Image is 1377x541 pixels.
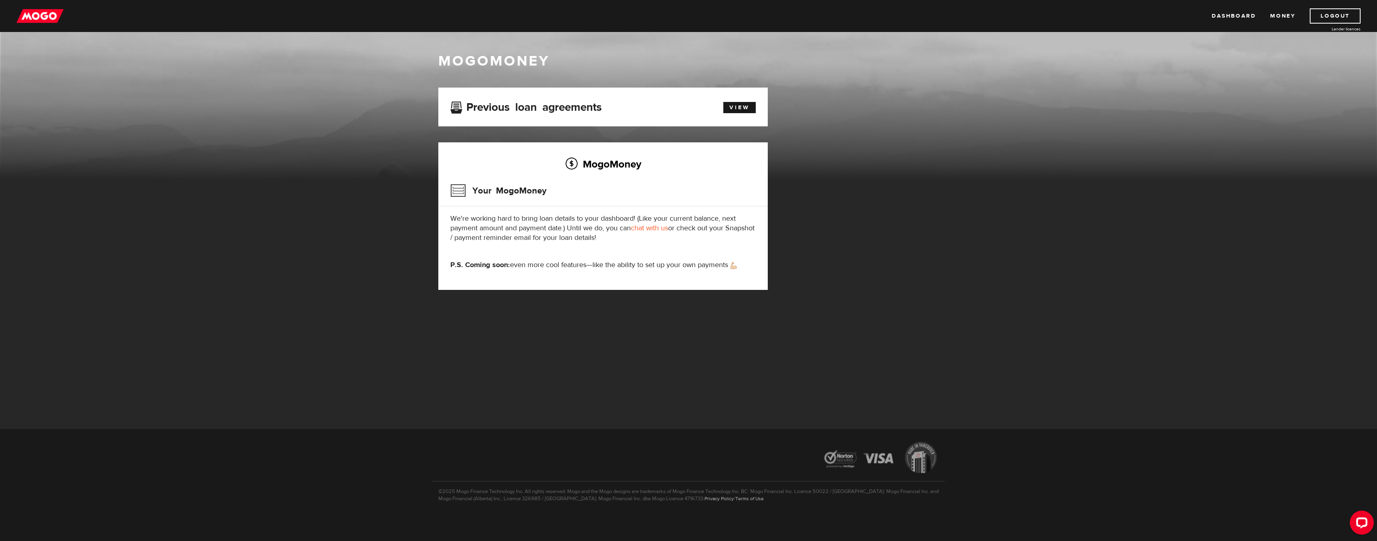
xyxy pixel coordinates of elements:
img: legal-icons-92a2ffecb4d32d839781d1b4e4802d7b.png [817,436,945,481]
a: Logout [1310,8,1361,24]
p: even more cool features—like the ability to set up your own payments [450,260,756,270]
a: Privacy Policy [705,495,734,502]
a: View [723,102,756,113]
h3: Previous loan agreements [450,101,602,111]
a: Money [1270,8,1295,24]
a: chat with us [631,224,668,233]
h3: Your MogoMoney [450,180,546,201]
h1: MogoMoney [438,53,939,70]
h2: MogoMoney [450,156,756,172]
img: strong arm emoji [731,262,737,269]
a: Lender licences [1301,26,1361,32]
a: Terms of Use [735,495,764,502]
strong: P.S. Coming soon: [450,260,510,270]
iframe: LiveChat chat widget [1343,507,1377,541]
a: Dashboard [1212,8,1256,24]
p: We're working hard to bring loan details to your dashboard! (Like your current balance, next paym... [450,214,756,243]
img: mogo_logo-11ee424be714fa7cbb0f0f49df9e16ec.png [16,8,64,24]
p: ©2025 Mogo Finance Technology Inc. All rights reserved. Mogo and the Mogo designs are trademarks ... [432,481,945,502]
